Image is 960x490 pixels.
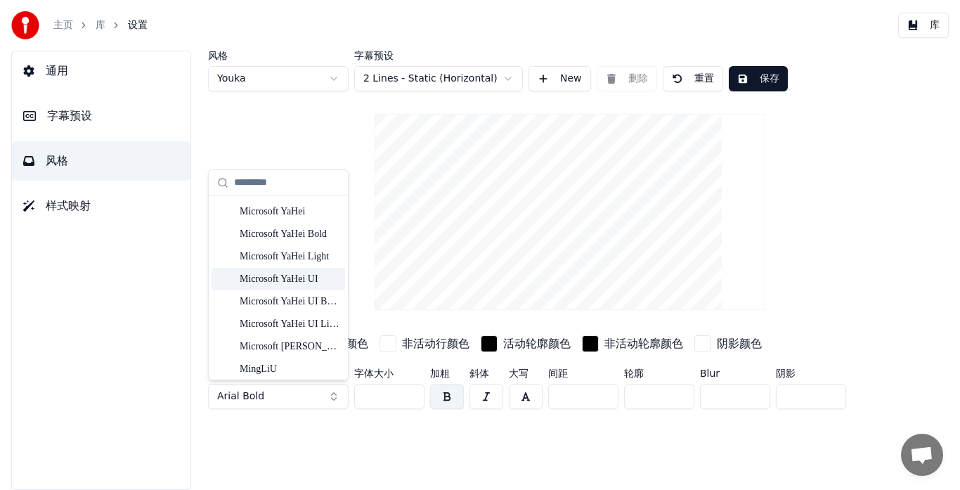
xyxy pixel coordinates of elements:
div: Microsoft YaHei UI Bold [240,295,339,309]
label: 字幕预设 [354,51,523,60]
a: 主页 [53,18,73,32]
button: 库 [898,13,949,38]
div: Microsoft YaHei UI [240,272,339,286]
button: 重置 [663,66,723,91]
div: 活动轮廓颜色 [503,335,571,352]
button: 非活动行颜色 [377,333,472,355]
button: 活动轮廓颜色 [478,333,573,355]
button: 非活动轮廓颜色 [579,333,686,355]
img: youka [11,11,39,39]
div: 阴影颜色 [717,335,762,352]
span: 样式映射 [46,198,91,214]
button: 保存 [729,66,788,91]
label: 大写 [509,368,543,378]
label: 阴影 [776,368,846,378]
label: 字体大小 [354,368,424,378]
button: 字幕预设 [12,96,190,136]
button: 通用 [12,51,190,91]
label: 斜体 [469,368,503,378]
span: Arial Bold [217,389,264,404]
div: Microsoft YaHei Bold [240,227,339,241]
button: 阴影颜色 [692,333,765,355]
div: Microsoft YaHei UI Light [240,317,339,331]
a: 开放式聊天 [901,434,943,476]
label: 风格 [208,51,349,60]
a: 库 [96,18,105,32]
label: 轮廓 [624,368,694,378]
nav: breadcrumb [53,18,148,32]
label: Blur [700,368,770,378]
span: 风格 [46,153,68,169]
span: 设置 [128,18,148,32]
div: MingLiU [240,362,339,376]
label: 间距 [548,368,618,378]
div: Microsoft [PERSON_NAME] [240,340,339,354]
span: 字幕预设 [47,108,92,124]
div: Microsoft YaHei Light [240,250,339,264]
div: Microsoft YaHei [240,205,339,219]
div: 非活动轮廓颜色 [604,335,683,352]
span: 通用 [46,63,68,79]
div: 非活动行颜色 [402,335,469,352]
button: New [528,66,591,91]
button: 风格 [12,141,190,181]
button: 样式映射 [12,186,190,226]
label: 加粗 [430,368,464,378]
